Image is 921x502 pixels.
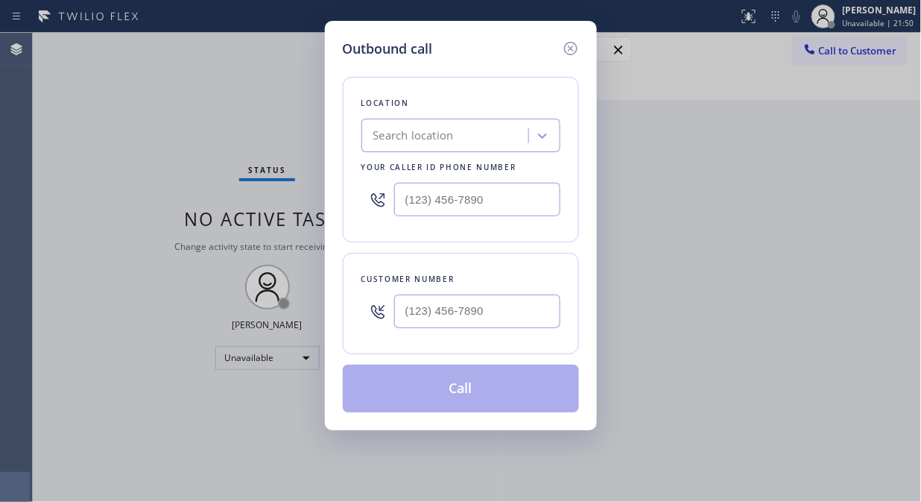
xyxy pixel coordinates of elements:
button: Call [343,365,579,412]
div: Location [361,95,560,111]
div: Your caller id phone number [361,160,560,175]
input: (123) 456-7890 [394,295,560,328]
div: Customer number [361,272,560,287]
input: (123) 456-7890 [394,183,560,216]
